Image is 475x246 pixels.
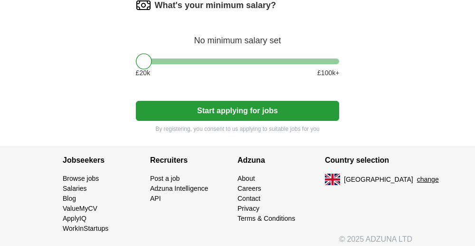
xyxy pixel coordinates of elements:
[63,185,87,192] a: Salaries
[150,185,208,192] a: Adzuna Intelligence
[237,205,259,212] a: Privacy
[136,24,340,47] div: No minimum salary set
[63,215,86,222] a: ApplyIQ
[325,174,340,185] img: UK flag
[237,215,295,222] a: Terms & Conditions
[63,195,76,202] a: Blog
[63,225,108,232] a: WorkInStartups
[237,195,260,202] a: Contact
[63,175,99,182] a: Browse jobs
[344,175,413,185] span: [GEOGRAPHIC_DATA]
[417,175,439,185] button: change
[317,68,339,78] span: £ 100 k+
[136,125,340,133] p: By registering, you consent to us applying to suitable jobs for you
[136,68,150,78] span: £ 20 k
[63,205,97,212] a: ValueMyCV
[325,147,412,174] h4: Country selection
[237,175,255,182] a: About
[150,195,161,202] a: API
[136,101,340,121] button: Start applying for jobs
[237,185,261,192] a: Careers
[150,175,180,182] a: Post a job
